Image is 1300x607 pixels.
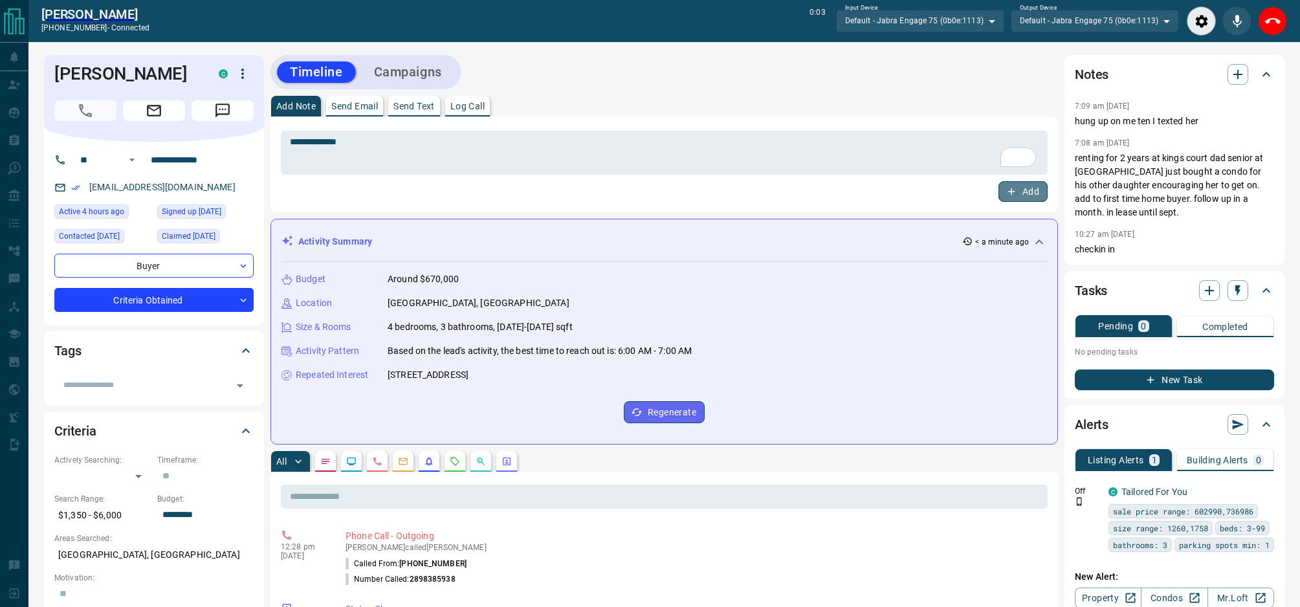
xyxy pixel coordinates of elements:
p: Actively Searching: [54,454,151,466]
p: 7:09 am [DATE] [1075,102,1130,111]
p: Send Text [393,102,435,111]
div: Sun Feb 10 2019 [157,204,254,223]
p: 12:28 pm [281,542,326,551]
button: Timeline [277,61,356,83]
p: [PERSON_NAME] called [PERSON_NAME] [346,543,1042,552]
p: Off [1075,485,1101,497]
p: Add Note [276,102,316,111]
p: checkin in [1075,243,1274,256]
p: No pending tasks [1075,342,1274,362]
h2: Tags [54,340,81,361]
span: sale price range: 602990,736986 [1113,505,1253,518]
div: Tasks [1075,275,1274,306]
div: Default - Jabra Engage 75 (0b0e:1113) [1011,10,1179,32]
button: Open [231,377,249,395]
p: Search Range: [54,493,151,505]
p: Completed [1202,322,1248,331]
svg: Opportunities [476,456,486,467]
div: condos.ca [1108,487,1118,496]
p: 7:08 am [DATE] [1075,138,1130,148]
p: Activity Summary [298,235,372,248]
span: Email [123,100,185,121]
div: Buyer [54,254,254,278]
p: Around $670,000 [388,272,459,286]
span: Call [54,100,116,121]
svg: Notes [320,456,331,467]
p: 1 [1152,456,1157,465]
p: [STREET_ADDRESS] [388,368,468,382]
span: bathrooms: 3 [1113,538,1167,551]
div: Default - Jabra Engage 75 (0b0e:1113) [836,10,1004,32]
p: Budget: [157,493,254,505]
div: Notes [1075,59,1274,90]
p: 0 [1141,322,1146,331]
p: Location [296,296,332,310]
p: [DATE] [281,551,326,560]
div: Mute [1222,6,1251,36]
span: 2898385938 [410,575,456,584]
svg: Agent Actions [501,456,512,467]
span: Signed up [DATE] [162,205,221,218]
p: 0 [1256,456,1261,465]
p: Activity Pattern [296,344,359,358]
button: New Task [1075,370,1274,390]
svg: Listing Alerts [424,456,434,467]
p: Based on the lead's activity, the best time to reach out is: 6:00 AM - 7:00 AM [388,344,692,358]
p: [GEOGRAPHIC_DATA], [GEOGRAPHIC_DATA] [388,296,569,310]
span: size range: 1260,1758 [1113,522,1208,535]
span: Active 4 hours ago [59,205,124,218]
p: New Alert: [1075,570,1274,584]
div: Criteria [54,415,254,447]
div: Audio Settings [1187,6,1216,36]
p: Areas Searched: [54,533,254,544]
p: Repeated Interest [296,368,368,382]
span: [PHONE_NUMBER] [399,559,467,568]
span: Contacted [DATE] [59,230,120,243]
svg: Push Notification Only [1075,497,1084,506]
textarea: To enrich screen reader interactions, please activate Accessibility in Grammarly extension settings [290,137,1039,170]
span: Message [192,100,254,121]
svg: Lead Browsing Activity [346,456,357,467]
p: Called From: [346,558,467,569]
p: 4 bedrooms, 3 bathrooms, [DATE]-[DATE] sqft [388,320,573,334]
div: Criteria Obtained [54,288,254,312]
div: condos.ca [219,69,228,78]
p: Motivation: [54,572,254,584]
svg: Calls [372,456,382,467]
span: beds: 3-99 [1220,522,1265,535]
p: Number Called: [346,573,456,585]
p: Listing Alerts [1088,456,1144,465]
button: Regenerate [624,401,705,423]
p: 10:27 am [DATE] [1075,230,1134,239]
label: Output Device [1020,4,1057,12]
button: Open [124,152,140,168]
svg: Requests [450,456,460,467]
a: [PERSON_NAME] [41,6,149,22]
p: < a minute ago [975,236,1029,248]
p: hung up on me ten I texted her [1075,115,1274,128]
h2: Notes [1075,64,1108,85]
div: Sun Feb 10 2019 [157,229,254,247]
p: Size & Rooms [296,320,351,334]
p: Budget [296,272,325,286]
h2: Alerts [1075,414,1108,435]
h1: [PERSON_NAME] [54,63,199,84]
p: Send Email [331,102,378,111]
span: parking spots min: 1 [1179,538,1270,551]
p: [PHONE_NUMBER] - [41,22,149,34]
div: End Call [1258,6,1287,36]
h2: Tasks [1075,280,1107,301]
label: Input Device [845,4,878,12]
button: Add [998,181,1048,202]
svg: Emails [398,456,408,467]
p: $1,350 - $6,000 [54,505,151,526]
p: All [276,457,287,466]
p: Timeframe: [157,454,254,466]
a: [EMAIL_ADDRESS][DOMAIN_NAME] [89,182,236,192]
h2: Criteria [54,421,96,441]
span: Claimed [DATE] [162,230,215,243]
span: connected [111,23,149,32]
p: Pending [1098,322,1133,331]
svg: Email Verified [71,183,80,192]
